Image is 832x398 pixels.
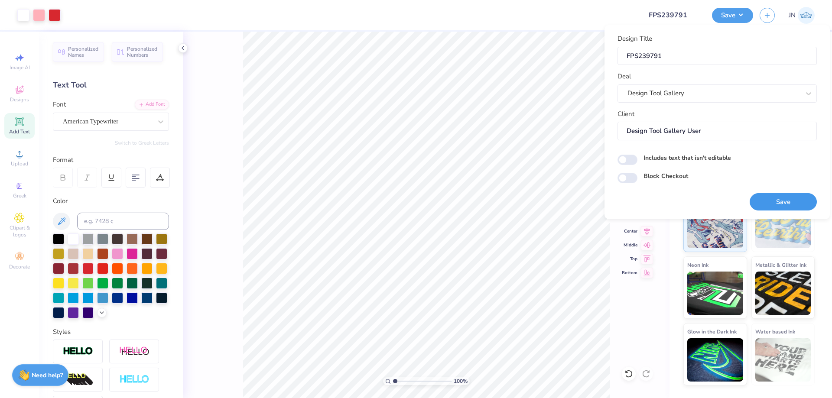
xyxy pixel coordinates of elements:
span: Top [622,256,637,262]
button: Save [712,8,753,23]
img: Water based Ink [755,338,811,382]
img: Neon Ink [687,272,743,315]
img: Puff Ink [755,205,811,248]
label: Deal [617,71,631,81]
img: Standard [687,205,743,248]
div: Styles [53,327,169,337]
input: e.g. Ethan Linker [617,122,817,140]
input: e.g. 7428 c [77,213,169,230]
span: Image AI [10,64,30,71]
span: Decorate [9,263,30,270]
span: Water based Ink [755,327,795,336]
span: Personalized Numbers [127,46,158,58]
img: 3d Illusion [63,373,93,387]
img: Glow in the Dark Ink [687,338,743,382]
img: Negative Space [119,375,149,385]
span: 100 % [454,377,468,385]
span: Metallic & Glitter Ink [755,260,806,269]
span: Personalized Names [68,46,99,58]
span: Glow in the Dark Ink [687,327,737,336]
label: Design Title [617,34,652,44]
span: Greek [13,192,26,199]
button: Switch to Greek Letters [115,139,169,146]
button: Save [750,193,817,211]
span: Neon Ink [687,260,708,269]
a: JN [789,7,815,24]
span: Upload [11,160,28,167]
div: Add Font [135,100,169,110]
span: Center [622,228,637,234]
img: Jacky Noya [798,7,815,24]
input: Untitled Design [642,6,705,24]
span: Clipart & logos [4,224,35,238]
span: JN [789,10,796,20]
strong: Need help? [32,371,63,379]
span: Bottom [622,270,637,276]
div: Text Tool [53,79,169,91]
label: Includes text that isn't editable [643,153,731,162]
div: Color [53,196,169,206]
img: Metallic & Glitter Ink [755,272,811,315]
span: Middle [622,242,637,248]
label: Block Checkout [643,171,688,181]
label: Font [53,100,66,110]
span: Add Text [9,128,30,135]
img: Shadow [119,346,149,357]
label: Client [617,109,634,119]
div: Format [53,155,170,165]
img: Stroke [63,346,93,356]
span: Designs [10,96,29,103]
